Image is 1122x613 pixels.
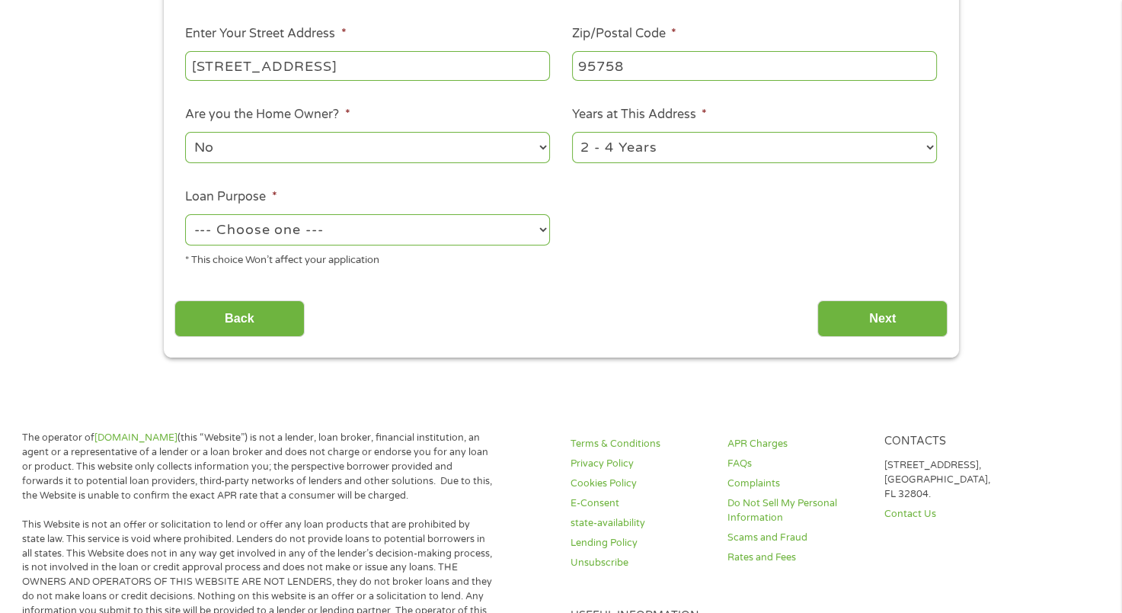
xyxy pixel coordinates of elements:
p: The operator of (this “Website”) is not a lender, loan broker, financial institution, an agent or... [22,431,493,502]
a: Unsubscribe [571,556,709,570]
a: Lending Policy [571,536,709,550]
div: * This choice Won’t affect your application [185,248,550,268]
input: Back [174,300,305,338]
a: FAQs [727,457,866,471]
label: Zip/Postal Code [572,26,676,42]
a: Complaints [727,477,866,491]
a: state-availability [571,516,709,531]
input: 1 Main Street [185,51,550,80]
label: Years at This Address [572,107,707,123]
a: Do Not Sell My Personal Information [727,496,866,525]
p: [STREET_ADDRESS], [GEOGRAPHIC_DATA], FL 32804. [884,458,1022,502]
a: Rates and Fees [727,550,866,565]
h4: Contacts [884,435,1022,449]
a: [DOMAIN_NAME] [94,432,177,444]
a: Privacy Policy [571,457,709,471]
a: APR Charges [727,437,866,451]
a: Scams and Fraud [727,531,866,545]
label: Are you the Home Owner? [185,107,350,123]
label: Enter Your Street Address [185,26,346,42]
a: Cookies Policy [571,477,709,491]
a: Terms & Conditions [571,437,709,451]
a: Contact Us [884,507,1022,522]
input: Next [817,300,948,338]
label: Loan Purpose [185,189,277,205]
a: E-Consent [571,496,709,511]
